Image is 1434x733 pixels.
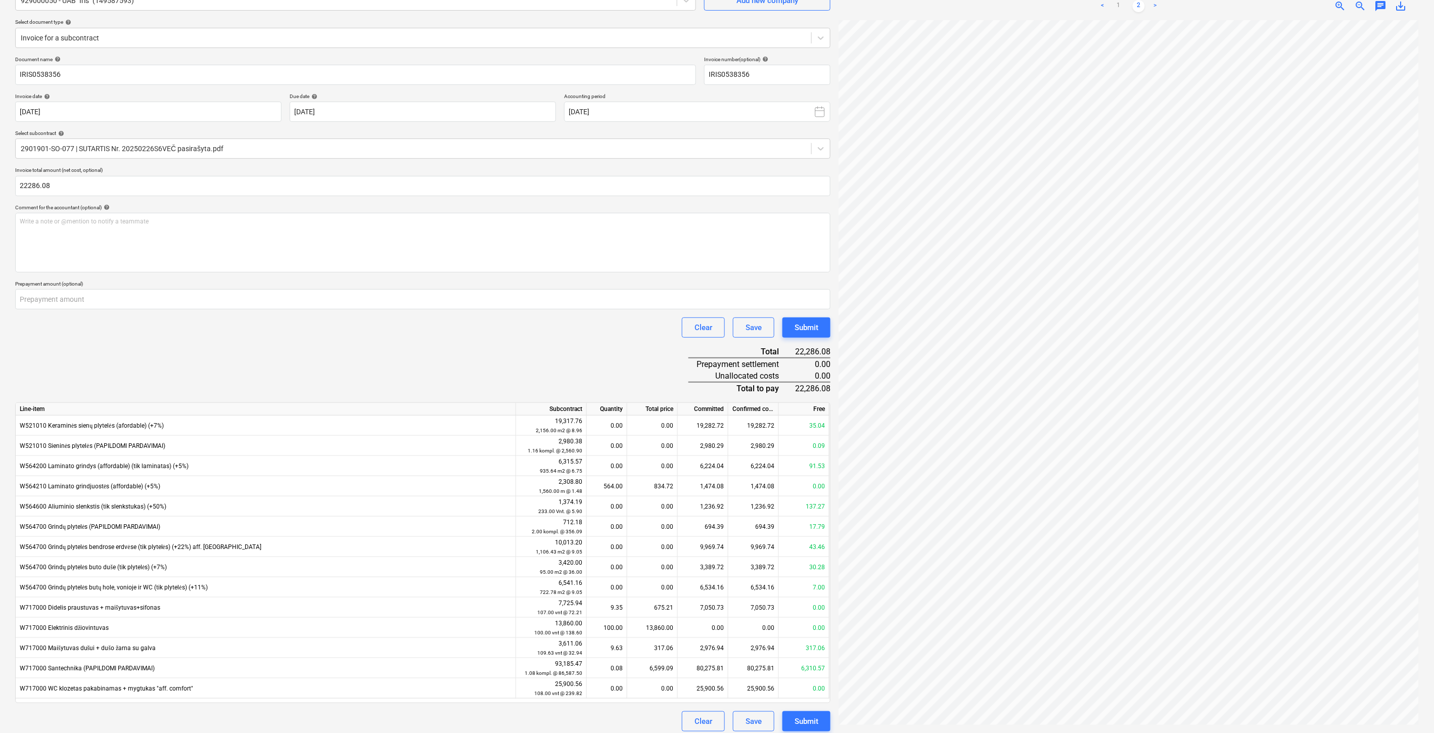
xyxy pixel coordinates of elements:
[520,437,582,455] div: 2,980.38
[591,638,623,658] div: 9.63
[15,167,830,175] p: Invoice total amount (net cost, optional)
[682,317,725,338] button: Clear
[728,598,779,618] div: 7,050.73
[20,463,189,470] span: W564200 Laminato grindys (affordable) (tik laminatas) (+5%)
[795,358,830,370] div: 0.00
[591,496,623,517] div: 0.00
[728,436,779,456] div: 2,980.29
[532,529,582,534] small: 2.00 kompl. @ 356.09
[591,658,623,678] div: 0.08
[733,317,774,338] button: Save
[627,537,678,557] div: 0.00
[795,382,830,394] div: 22,286.08
[520,518,582,536] div: 712.18
[682,711,725,731] button: Clear
[728,537,779,557] div: 9,969.74
[591,557,623,577] div: 0.00
[591,618,623,638] div: 100.00
[678,496,728,517] div: 1,236.92
[15,281,830,289] p: Prepayment amount (optional)
[688,358,795,370] div: Prepayment settlement
[779,577,829,598] div: 7.00
[779,476,829,496] div: 0.00
[15,289,830,309] input: Prepayment amount
[627,598,678,618] div: 675.21
[627,456,678,476] div: 0.00
[678,403,728,416] div: Committed
[15,204,830,211] div: Comment for the accountant (optional)
[520,538,582,557] div: 10,013.20
[688,370,795,382] div: Unallocated costs
[534,691,582,696] small: 108.00 vnt @ 239.82
[540,569,582,575] small: 95.00 m2 @ 36.00
[795,321,818,334] div: Submit
[15,176,830,196] input: Invoice total amount (net cost, optional)
[779,456,829,476] div: 91.53
[540,468,582,474] small: 935.64 m2 @ 6.75
[678,638,728,658] div: 2,976.94
[1383,684,1434,733] iframe: Chat Widget
[779,517,829,537] div: 17.79
[520,558,582,577] div: 3,420.00
[678,517,728,537] div: 694.39
[534,630,582,635] small: 100.00 vnt @ 138.60
[627,496,678,517] div: 0.00
[779,403,829,416] div: Free
[520,619,582,637] div: 13,860.00
[779,496,829,517] div: 137.27
[102,204,110,210] span: help
[20,564,167,571] span: W564700 Grindų plytelės buto duše (tik plytelės) (+7%)
[795,346,830,358] div: 22,286.08
[779,436,829,456] div: 0.09
[627,416,678,436] div: 0.00
[15,93,282,100] div: Invoice date
[520,417,582,435] div: 19,317.76
[695,321,712,334] div: Clear
[520,497,582,516] div: 1,374.19
[56,130,64,136] span: help
[627,557,678,577] div: 0.00
[591,598,623,618] div: 9.35
[528,448,582,453] small: 1.16 kompl. @ 2,560.90
[779,537,829,557] div: 43.46
[678,476,728,496] div: 1,474.08
[779,598,829,618] div: 0.00
[795,370,830,382] div: 0.00
[678,598,728,618] div: 7,050.73
[536,428,582,433] small: 2,156.00 m2 @ 8.96
[627,618,678,638] div: 13,860.00
[587,403,627,416] div: Quantity
[20,624,109,631] span: W717000 Elektrinis džiovintuvas
[15,130,830,136] div: Select subcontract
[591,537,623,557] div: 0.00
[795,715,818,728] div: Submit
[782,317,830,338] button: Submit
[779,678,829,699] div: 0.00
[695,715,712,728] div: Clear
[520,477,582,496] div: 2,308.80
[782,711,830,731] button: Submit
[525,670,582,676] small: 1.08 kompl. @ 86,587.50
[20,604,160,611] span: W717000 Didelis praustuvas + maišytuvas+sifonas
[728,456,779,476] div: 6,224.04
[688,346,795,358] div: Total
[678,416,728,436] div: 19,282.72
[728,476,779,496] div: 1,474.08
[728,403,779,416] div: Confirmed costs
[728,496,779,517] div: 1,236.92
[688,382,795,394] div: Total to pay
[20,422,164,429] span: W521010 Keraminės sienų plytelės (afordable) (+7%)
[20,543,261,551] span: W564700 Grindų plytelės bendrose erdvėse (tik plytelės) (+22%) aff. Comfort
[779,658,829,678] div: 6,310.57
[728,557,779,577] div: 3,389.72
[678,678,728,699] div: 25,900.56
[627,403,678,416] div: Total price
[591,416,623,436] div: 0.00
[627,436,678,456] div: 0.00
[779,618,829,638] div: 0.00
[678,557,728,577] div: 3,389.72
[538,509,582,514] small: 233.00 Vnt. @ 5.90
[728,618,779,638] div: 0.00
[15,19,830,25] div: Select document type
[15,56,696,63] div: Document name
